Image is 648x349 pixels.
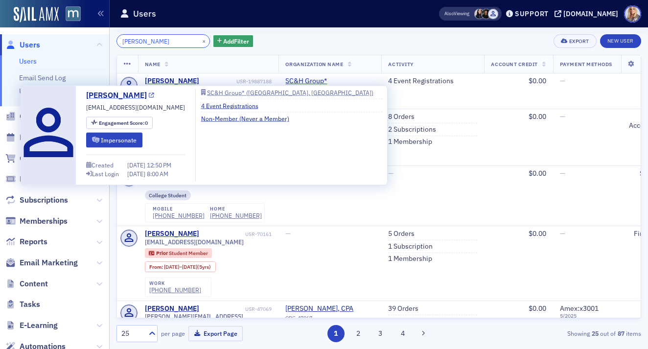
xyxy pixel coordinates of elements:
a: 2 Subscriptions [388,125,436,134]
span: Student Member [169,250,208,256]
span: [DATE] [164,263,179,270]
span: Dennis T. Alexander, CPA [285,304,374,313]
a: View Homepage [59,6,81,23]
a: 4 Event Registrations [388,77,454,86]
a: Tasks [5,299,40,310]
a: Subscriptions [5,195,68,206]
span: — [388,169,393,178]
span: Prior [156,250,169,256]
span: Reports [20,236,47,247]
div: mobile [153,206,205,212]
span: 5 / 2025 [560,313,615,319]
span: [EMAIL_ADDRESS][DOMAIN_NAME] [145,238,244,246]
span: Users [20,40,40,50]
span: $0.00 [529,229,546,238]
div: [DOMAIN_NAME] [563,9,618,18]
a: [PERSON_NAME] [145,304,199,313]
a: SC&H Group* ([GEOGRAPHIC_DATA], [GEOGRAPHIC_DATA]) [201,90,382,95]
a: Prior Student Member [149,250,208,256]
div: SC&H Group* ([GEOGRAPHIC_DATA], [GEOGRAPHIC_DATA]) [207,90,373,95]
img: SailAMX [14,7,59,23]
span: Subscriptions [20,195,68,206]
h1: Users [133,8,156,20]
div: home [210,206,262,212]
button: 4 [394,325,411,342]
span: [DATE] [127,169,147,177]
span: Profile [624,5,641,23]
div: USR-19887188 [201,78,272,85]
a: 4 Event Registrations [201,101,266,110]
a: Reports [5,236,47,247]
div: 0 [99,120,148,126]
strong: 25 [590,329,600,338]
a: 1 Membership [388,138,432,146]
a: Registrations [5,174,67,185]
div: work [149,280,201,286]
span: Add Filter [223,37,249,46]
a: [PERSON_NAME] [145,230,199,238]
span: Registrations [20,174,67,185]
button: Export Page [188,326,243,341]
div: Showing out of items [473,329,641,338]
span: — [560,76,565,85]
span: E-Learning [20,320,58,331]
a: E-Learning [5,320,58,331]
span: $0.00 [529,169,546,178]
span: 8:00 AM [147,169,168,177]
a: Organizations [5,111,69,122]
span: Viewing [444,10,469,17]
span: Organizations [20,111,69,122]
button: 2 [349,325,367,342]
a: Content [5,279,48,289]
div: Engagement Score: 0 [86,117,153,129]
span: Memberships [20,216,68,227]
a: [PERSON_NAME] [145,77,199,86]
div: – (5yrs) [164,264,211,270]
a: New User [600,34,641,48]
span: Justin Chase [488,9,498,19]
button: × [200,36,208,45]
span: From : [149,264,164,270]
a: [PHONE_NUMBER] [153,212,205,219]
span: — [560,169,565,178]
button: 1 [327,325,345,342]
div: From: 2018-01-17 00:00:00 [145,261,216,272]
span: 12:50 PM [147,161,171,168]
span: Engagement Score : [99,119,145,126]
a: SC&H Group* ([GEOGRAPHIC_DATA], [GEOGRAPHIC_DATA]) [285,77,374,94]
div: Created [92,162,114,167]
span: SC&H Group* (Sparks Glencoe, MD) [285,77,374,94]
div: Support [515,9,549,18]
span: Activity [388,61,414,68]
img: SailAMX [66,6,81,22]
div: [PHONE_NUMBER] [149,286,201,294]
a: Users [19,57,37,66]
span: Orders [20,153,44,164]
div: College Student [145,190,191,200]
div: Last Login [92,171,119,176]
button: Impersonate [86,132,142,147]
a: Email Send Log [19,73,66,82]
strong: 87 [616,329,626,338]
div: USR-47069 [201,306,272,312]
span: Tyra Washington [474,9,485,19]
label: per page [161,329,185,338]
a: Non-Member (Never a Member) [201,114,297,123]
a: Email Marketing [5,257,78,268]
a: Orders [5,153,44,164]
span: Email Marketing [20,257,78,268]
a: 1 Subscription [388,242,433,251]
div: 25 [121,328,143,339]
span: Lauren McDonough [481,9,491,19]
span: [DATE] [127,161,147,168]
button: [DOMAIN_NAME] [555,10,622,17]
span: Tasks [20,299,40,310]
a: 60 Event Registrations [388,317,458,326]
div: Prior: Prior: Student Member [145,248,212,258]
a: 39 Orders [388,304,418,313]
a: [PHONE_NUMBER] [210,212,262,219]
